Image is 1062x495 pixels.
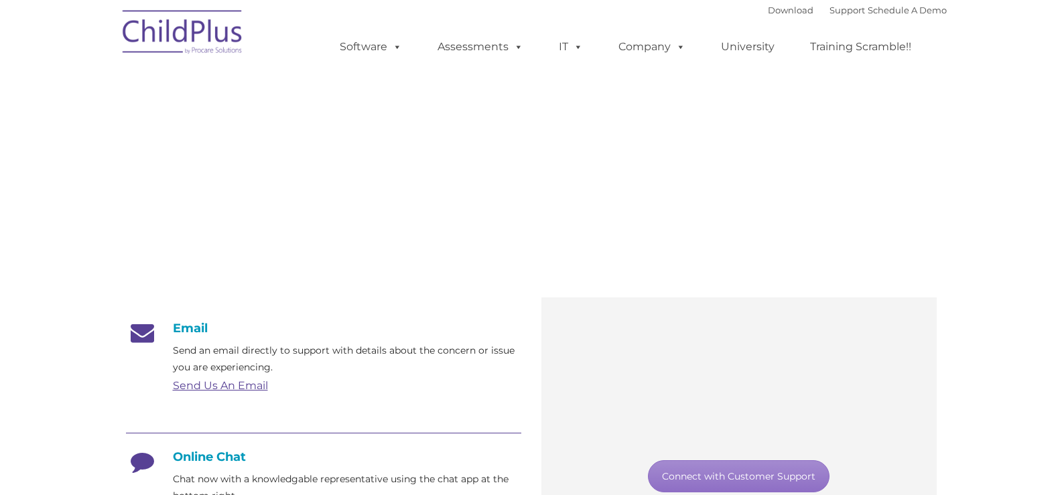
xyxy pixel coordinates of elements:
font: | [768,5,947,15]
a: IT [545,33,596,60]
h4: Online Chat [126,449,521,464]
a: Support [829,5,865,15]
a: Training Scramble!! [797,33,925,60]
a: Download [768,5,813,15]
a: Software [326,33,415,60]
img: ChildPlus by Procare Solutions [116,1,250,68]
a: Connect with Customer Support [648,460,829,492]
h4: Email [126,321,521,336]
a: University [708,33,788,60]
a: Send Us An Email [173,379,268,392]
a: Assessments [424,33,537,60]
p: Send an email directly to support with details about the concern or issue you are experiencing. [173,342,521,376]
a: Schedule A Demo [868,5,947,15]
a: Company [605,33,699,60]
